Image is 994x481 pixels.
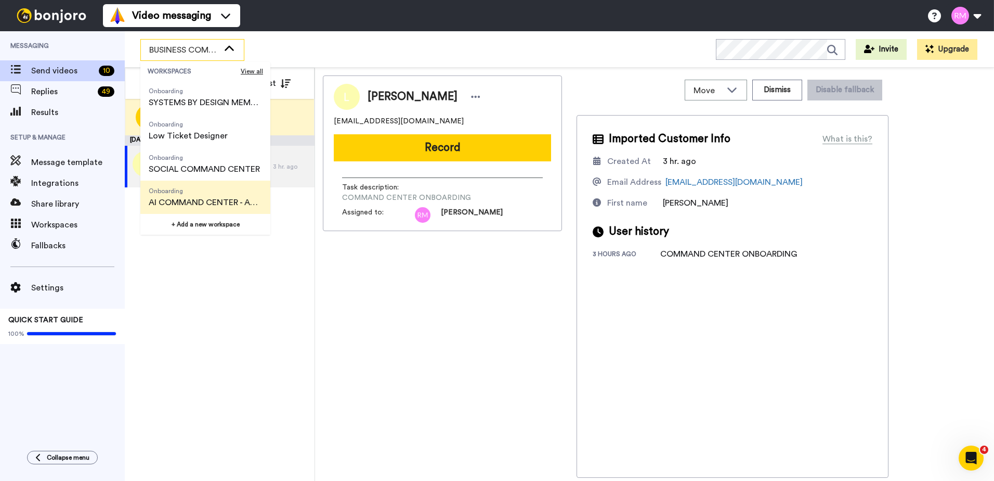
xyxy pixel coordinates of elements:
div: 10 [99,66,114,76]
button: Disable fallback [807,80,882,100]
span: Fallbacks [31,239,125,252]
button: Upgrade [917,39,977,60]
span: [PERSON_NAME] [663,199,728,207]
span: WORKSPACES [148,67,241,75]
span: Assigned to: [342,207,415,223]
span: Move [694,84,722,97]
img: bj-logo-header-white.svg [12,8,90,23]
img: rm.png [415,207,430,223]
span: [EMAIL_ADDRESS][DOMAIN_NAME] [334,116,464,126]
span: Share library [31,198,125,210]
span: Video messaging [132,8,211,23]
span: Onboarding [149,120,228,129]
span: Onboarding [149,87,262,95]
span: BUSINESS COMMAND CENTER [149,44,219,56]
span: QUICK START GUIDE [8,317,83,324]
span: 4 [980,446,988,454]
div: What is this? [822,133,872,145]
div: 49 [98,86,114,97]
span: Task description : [342,182,415,193]
div: Email Address [607,176,661,188]
span: Onboarding [149,187,262,195]
a: [EMAIL_ADDRESS][DOMAIN_NAME] [665,178,803,186]
span: 100% [8,330,24,338]
span: SYSTEMS BY DESIGN MEMBERSHIP [149,96,262,109]
button: Invite [856,39,907,60]
img: Image of Lisa [334,84,360,110]
span: User history [609,224,669,239]
span: View all [241,67,263,75]
span: Imported Customer Info [609,131,730,147]
span: 3 hr. ago [663,157,696,166]
div: Created At [607,155,651,168]
span: Low Ticket Designer [149,130,228,142]
span: Send videos [31,65,95,77]
span: Message template [31,156,125,169]
span: SOCIAL COMMAND CENTER [149,163,260,175]
iframe: Intercom live chat [959,446,984,471]
div: First name [607,197,647,209]
span: Settings [31,282,125,294]
div: 3 hours ago [593,250,660,260]
button: Collapse menu [27,451,98,464]
button: + Add a new workspace [140,214,270,235]
span: Results [31,106,125,119]
span: Replies [31,85,94,98]
span: Workspaces [31,219,125,231]
div: COMMAND CENTER ONBOARDING [660,248,797,260]
span: COMMAND CENTER ONBOARDING [342,193,471,203]
span: [PERSON_NAME] [368,89,457,105]
div: [DATE] [125,135,315,146]
span: [PERSON_NAME] [441,207,503,223]
span: AI COMMAND CENTER - ACTIVE [149,196,262,209]
button: Record [334,134,551,161]
img: vm-color.svg [109,7,126,24]
div: 3 hr. ago [273,162,309,171]
span: Onboarding [149,154,260,162]
img: l.png [133,151,159,177]
span: Integrations [31,177,125,189]
span: Collapse menu [47,453,89,462]
button: Dismiss [752,80,802,100]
